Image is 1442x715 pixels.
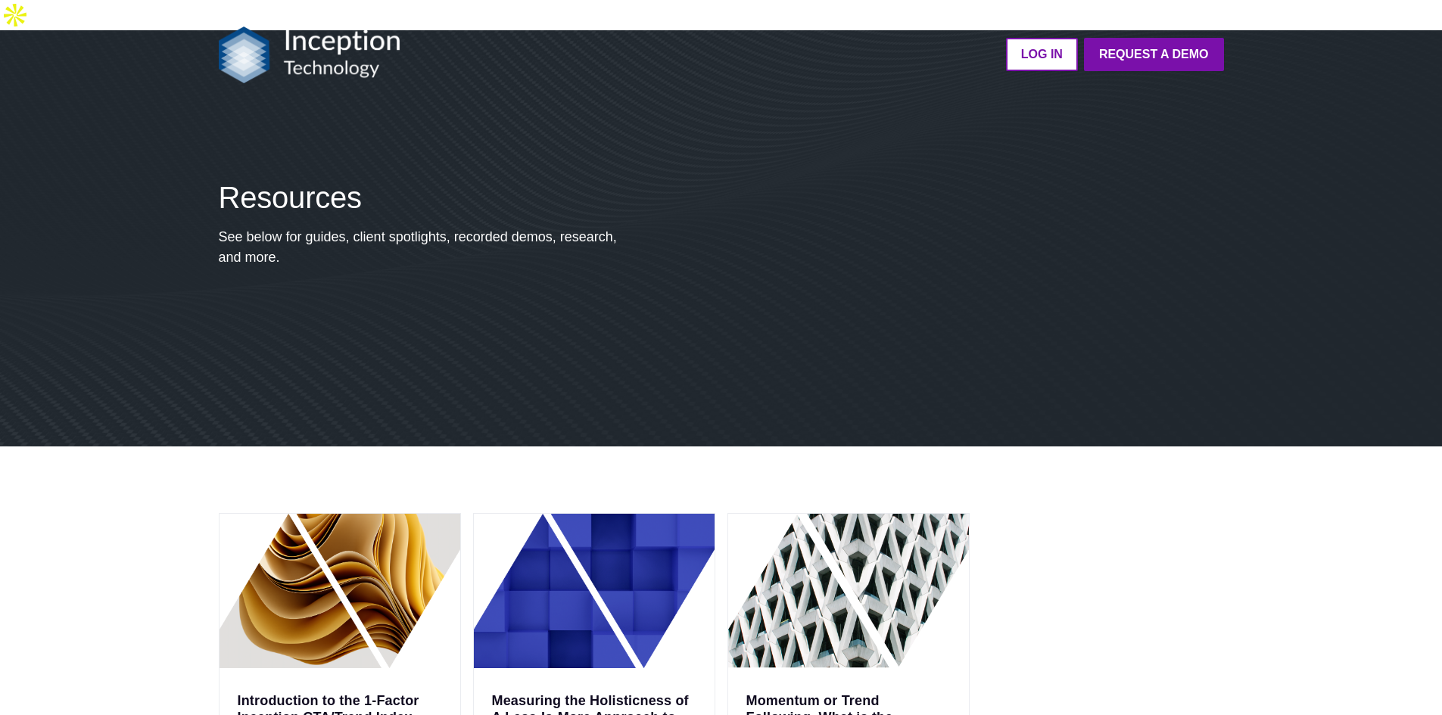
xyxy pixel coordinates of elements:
[728,514,969,668] img: Momentum and Trend Following
[219,181,362,214] span: Resources
[1099,48,1209,61] strong: Request a Demo
[1006,38,1078,71] a: LOG IN
[219,227,631,268] p: See below for guides, client spotlights, recorded demos, research, and more.
[1021,48,1063,61] strong: LOG IN
[220,514,460,668] img: Product Information
[474,514,715,668] img: Less Is More
[1084,38,1224,71] a: Request a Demo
